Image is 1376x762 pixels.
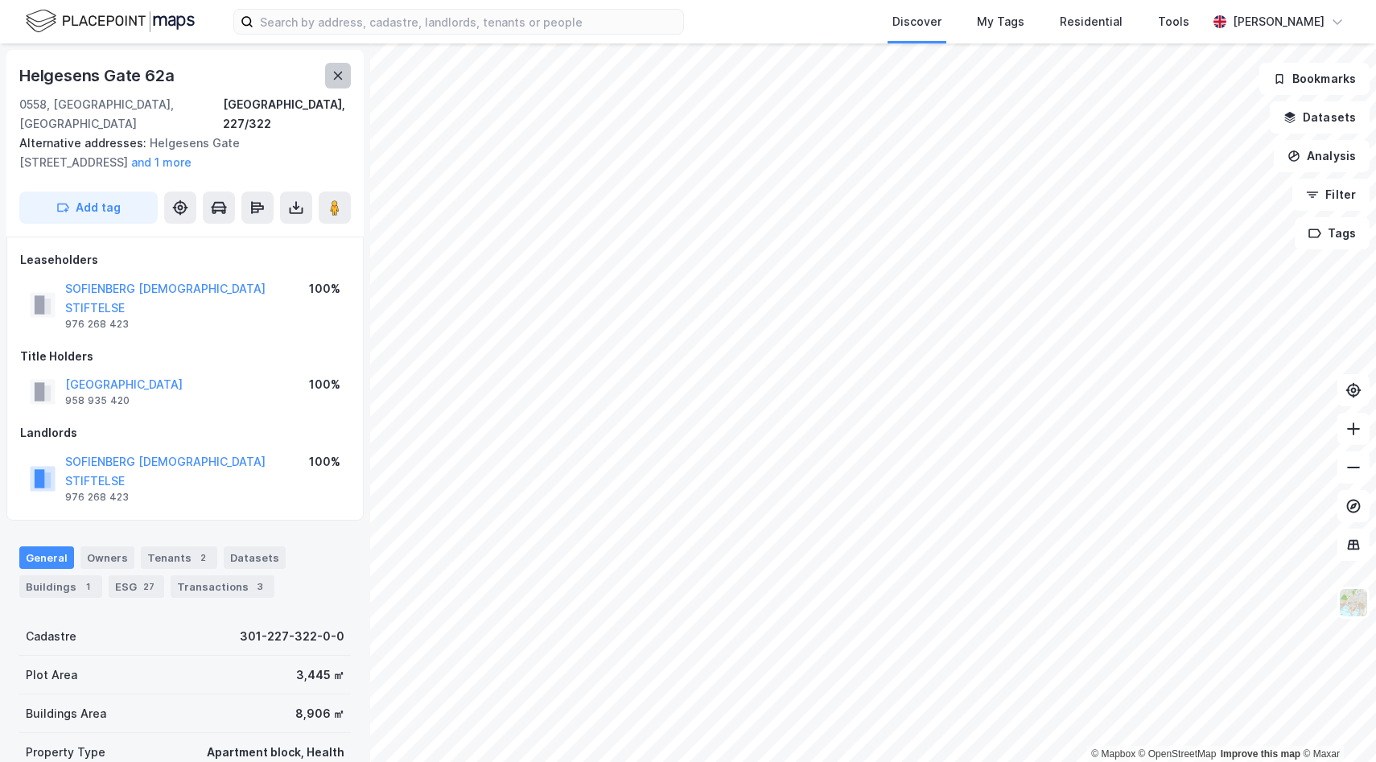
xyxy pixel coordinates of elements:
div: Plot Area [26,665,77,685]
div: Tools [1158,12,1189,31]
div: 976 268 423 [65,318,129,331]
div: 958 935 420 [65,394,130,407]
div: Transactions [171,575,274,598]
button: Filter [1292,179,1370,211]
div: 100% [309,452,340,472]
div: 3 [252,579,268,595]
div: ESG [109,575,164,598]
div: Property Type [26,743,105,762]
a: OpenStreetMap [1139,748,1217,760]
div: 1 [80,579,96,595]
a: Improve this map [1221,748,1300,760]
div: Residential [1060,12,1123,31]
img: logo.f888ab2527a4732fd821a326f86c7f29.svg [26,7,195,35]
div: Helgesens Gate [STREET_ADDRESS] [19,134,338,172]
div: 301-227-322-0-0 [240,627,344,646]
button: Add tag [19,192,158,224]
div: 27 [140,579,158,595]
div: Datasets [224,546,286,569]
div: General [19,546,74,569]
span: Alternative addresses: [19,136,150,150]
div: 2 [195,550,211,566]
button: Bookmarks [1259,63,1370,95]
div: 3,445 ㎡ [296,665,344,685]
div: Owners [80,546,134,569]
div: [GEOGRAPHIC_DATA], 227/322 [223,95,351,134]
div: 0558, [GEOGRAPHIC_DATA], [GEOGRAPHIC_DATA] [19,95,223,134]
div: Landlords [20,423,350,443]
div: Discover [892,12,941,31]
div: My Tags [977,12,1024,31]
div: Leaseholders [20,250,350,270]
div: [PERSON_NAME] [1233,12,1325,31]
button: Analysis [1274,140,1370,172]
img: Z [1338,587,1369,618]
div: Title Holders [20,347,350,366]
div: Cadastre [26,627,76,646]
div: Buildings Area [26,704,106,723]
button: Datasets [1270,101,1370,134]
div: 100% [309,375,340,394]
div: 976 268 423 [65,491,129,504]
button: Tags [1295,217,1370,249]
div: Apartment block, Health [207,743,344,762]
input: Search by address, cadastre, landlords, tenants or people [253,10,683,34]
div: 100% [309,279,340,299]
div: Tenants [141,546,217,569]
iframe: Chat Widget [1296,685,1376,762]
div: 8,906 ㎡ [295,704,344,723]
div: Helgesens Gate 62a [19,63,177,89]
a: Mapbox [1091,748,1135,760]
div: Buildings [19,575,102,598]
